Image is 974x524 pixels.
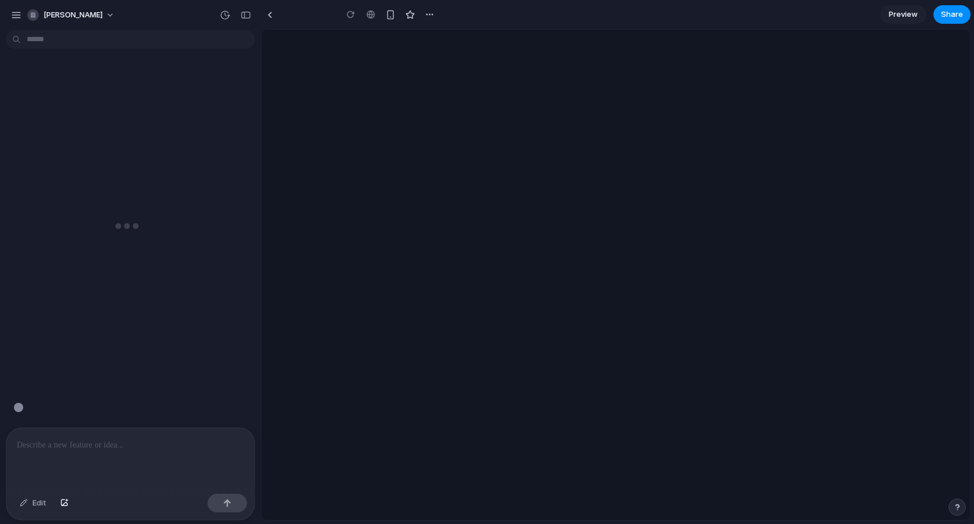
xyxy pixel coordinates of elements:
button: Share [933,5,971,24]
button: [PERSON_NAME] [23,6,121,24]
a: Preview [880,5,926,24]
span: Share [941,9,963,20]
span: Preview [889,9,918,20]
span: [PERSON_NAME] [43,9,103,21]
